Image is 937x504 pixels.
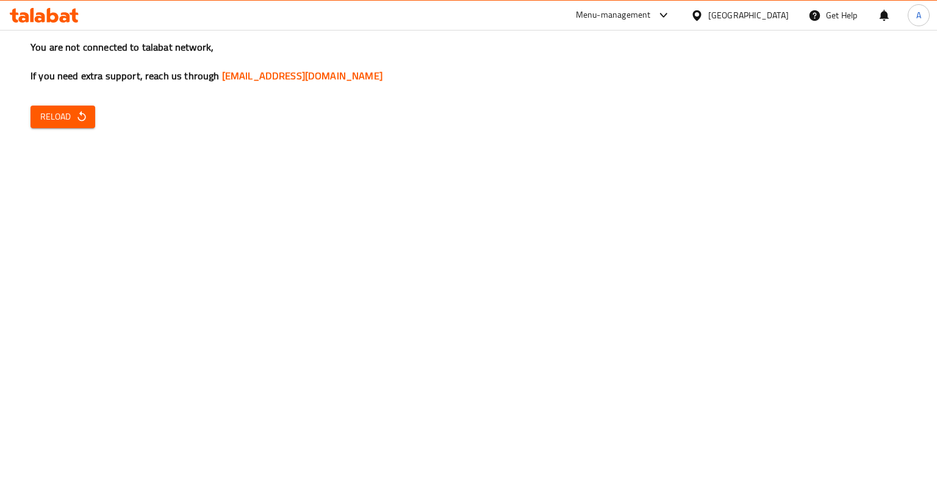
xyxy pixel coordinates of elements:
div: [GEOGRAPHIC_DATA] [708,9,789,22]
span: A [916,9,921,22]
span: Reload [40,109,85,124]
button: Reload [31,106,95,128]
div: Menu-management [576,8,651,23]
a: [EMAIL_ADDRESS][DOMAIN_NAME] [222,67,382,85]
h3: You are not connected to talabat network, If you need extra support, reach us through [31,40,906,83]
